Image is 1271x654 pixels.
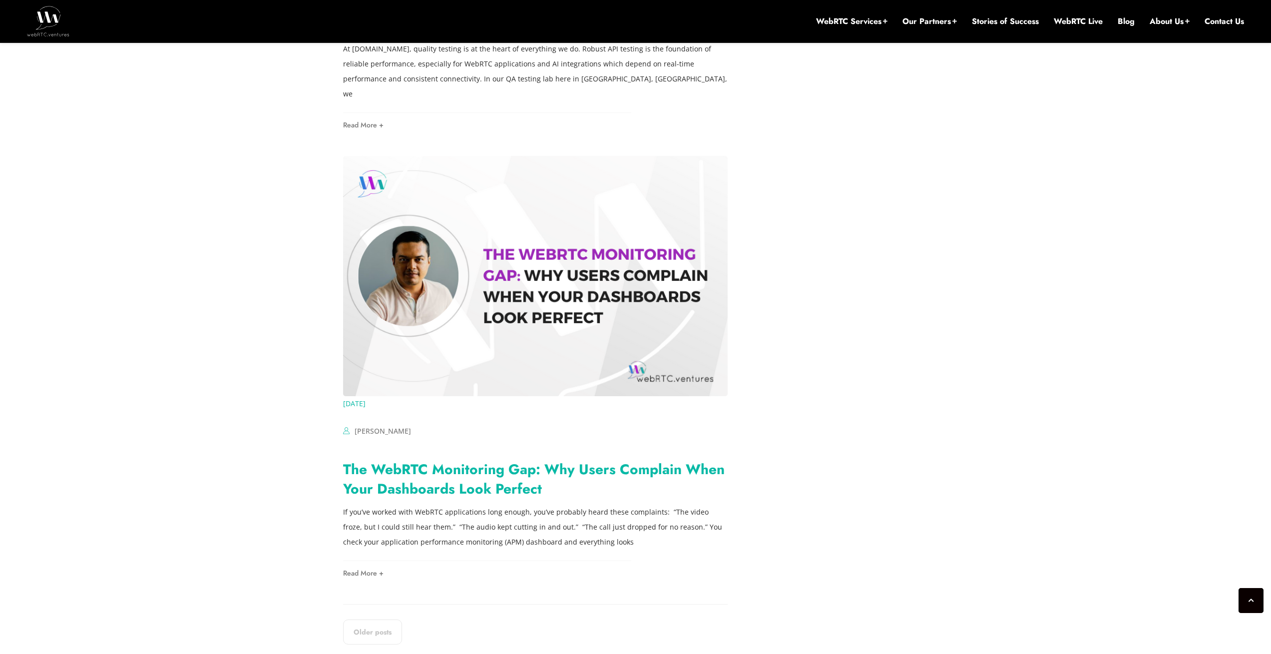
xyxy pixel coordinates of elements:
[1118,16,1135,27] a: Blog
[343,505,728,550] p: If you’ve worked with WebRTC applications long enough, you’ve probably heard these complaints: “T...
[343,459,725,499] a: The WebRTC Monitoring Gap: Why Users Complain When Your Dashboards Look Perfect
[343,570,384,577] a: Read More +
[343,41,728,101] p: At [DOMAIN_NAME], quality testing is at the heart of everything we do. Robust API testing is the ...
[343,396,366,411] a: [DATE]
[972,16,1039,27] a: Stories of Success
[343,620,402,645] a: Older posts
[27,6,69,36] img: WebRTC.ventures
[343,121,384,128] a: Read More +
[816,16,887,27] a: WebRTC Services
[902,16,957,27] a: Our Partners
[355,426,411,436] a: [PERSON_NAME]
[1054,16,1103,27] a: WebRTC Live
[1205,16,1244,27] a: Contact Us
[1150,16,1190,27] a: About Us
